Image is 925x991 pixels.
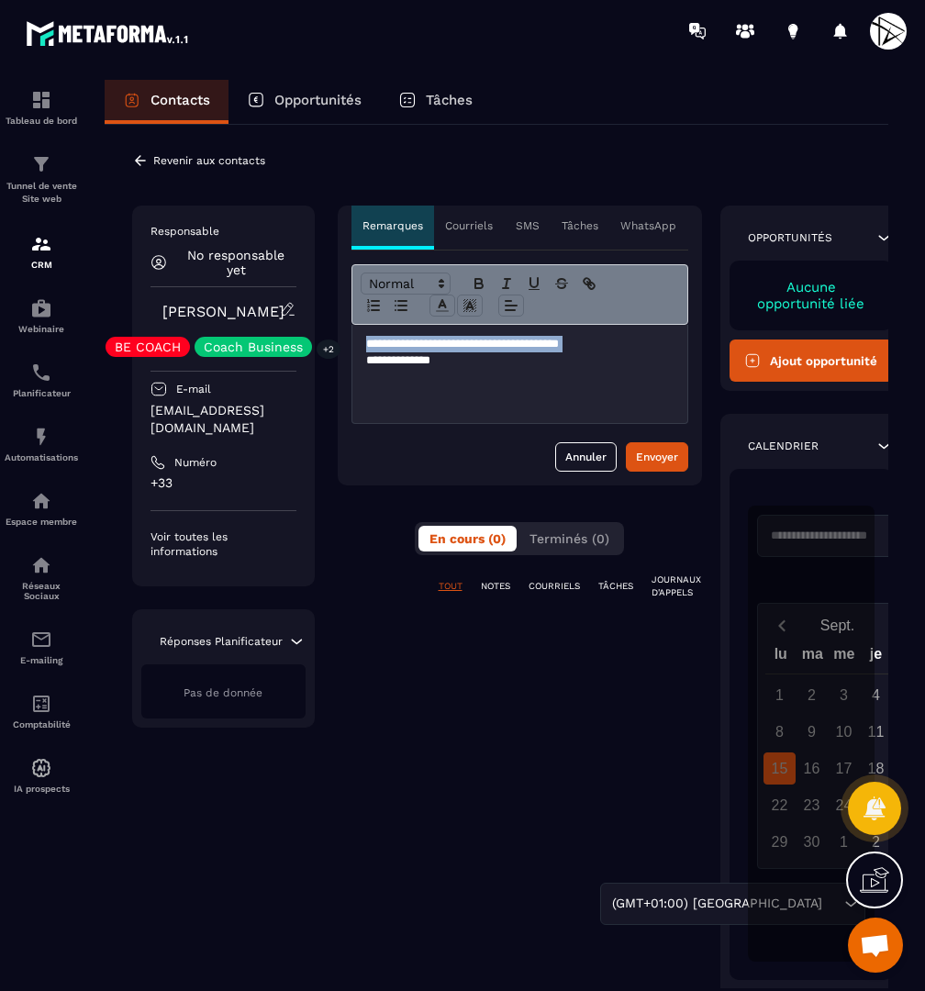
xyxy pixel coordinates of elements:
a: formationformationTunnel de vente Site web [5,139,78,219]
a: social-networksocial-networkRéseaux Sociaux [5,540,78,615]
a: automationsautomationsAutomatisations [5,412,78,476]
p: E-mailing [5,655,78,665]
p: Numéro [174,455,217,470]
p: Comptabilité [5,719,78,729]
div: Search for option [600,883,865,925]
p: Tunnel de vente Site web [5,180,78,206]
p: CRM [5,260,78,270]
a: formationformationTableau de bord [5,75,78,139]
img: automations [30,297,52,319]
a: schedulerschedulerPlanificateur [5,348,78,412]
p: SMS [516,218,540,233]
span: Terminés (0) [529,531,609,546]
span: (GMT+01:00) [GEOGRAPHIC_DATA] [607,894,826,914]
div: 18 [860,752,892,785]
p: Calendrier [748,439,819,453]
div: 4 [860,679,892,711]
p: TÂCHES [598,580,633,593]
a: emailemailE-mailing [5,615,78,679]
p: Réponses Planificateur [160,634,283,649]
a: automationsautomationsWebinaire [5,284,78,348]
p: Tableau de bord [5,116,78,126]
img: automations [30,426,52,448]
p: +2 [317,340,340,359]
img: automations [30,757,52,779]
div: je [860,641,892,674]
p: E-mail [176,382,211,396]
p: Espace membre [5,517,78,527]
p: WhatsApp [620,218,676,233]
button: Terminés (0) [518,526,620,551]
a: accountantaccountantComptabilité [5,679,78,743]
img: logo [26,17,191,50]
button: En cours (0) [418,526,517,551]
p: No responsable yet [176,248,296,277]
p: Responsable [150,224,296,239]
button: Ajout opportunité [730,340,894,382]
div: Ouvrir le chat [848,918,903,973]
p: Tâches [562,218,598,233]
p: Remarques [362,218,423,233]
img: formation [30,153,52,175]
p: IA prospects [5,784,78,794]
p: Coach Business [204,340,303,353]
p: Contacts [150,92,210,108]
img: email [30,629,52,651]
p: Revenir aux contacts [153,154,265,167]
button: Envoyer [626,442,688,472]
span: En cours (0) [429,531,506,546]
p: Courriels [445,218,493,233]
img: accountant [30,693,52,715]
img: formation [30,233,52,255]
div: 11 [860,716,892,748]
span: Pas de donnée [184,686,262,699]
p: Opportunités [748,230,832,245]
img: formation [30,89,52,111]
a: Opportunités [228,80,380,124]
button: Annuler [555,442,617,472]
p: TOUT [439,580,462,593]
img: scheduler [30,362,52,384]
img: social-network [30,554,52,576]
p: Réseaux Sociaux [5,581,78,601]
a: formationformationCRM [5,219,78,284]
p: Tâches [426,92,473,108]
p: +33 [150,474,296,492]
p: Aucune opportunité liée [748,279,875,312]
a: Tâches [380,80,491,124]
a: automationsautomationsEspace membre [5,476,78,540]
a: Contacts [105,80,228,124]
p: JOURNAUX D'APPELS [652,573,701,599]
p: [EMAIL_ADDRESS][DOMAIN_NAME] [150,402,296,437]
p: Automatisations [5,452,78,462]
p: Opportunités [274,92,362,108]
p: Voir toutes les informations [150,529,296,559]
p: COURRIELS [529,580,580,593]
img: automations [30,490,52,512]
p: NOTES [481,580,510,593]
a: [PERSON_NAME] [162,303,284,320]
p: BE COACH [115,340,181,353]
div: Envoyer [636,448,678,466]
p: Webinaire [5,324,78,334]
p: Planificateur [5,388,78,398]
